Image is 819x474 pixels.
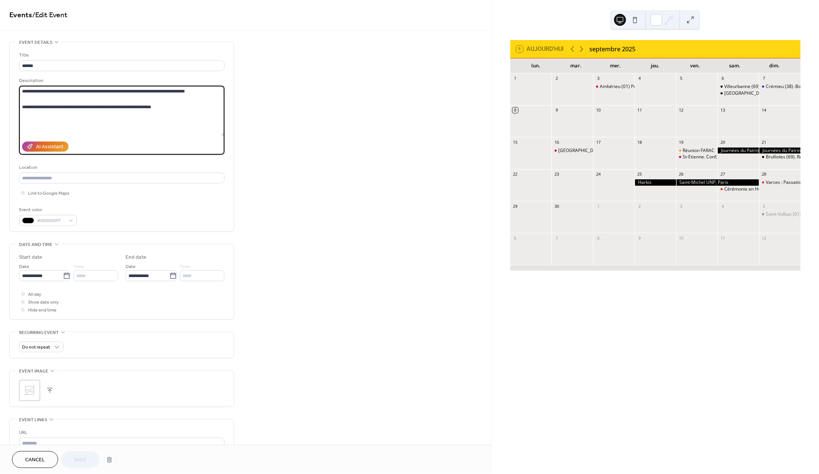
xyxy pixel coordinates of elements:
[554,107,559,113] div: 9
[37,217,65,225] span: #000000FF
[761,171,767,177] div: 28
[676,154,718,160] div: St-Etienne. Conf; terrorisme
[717,148,759,154] div: Journées du Patrimoine
[554,235,559,241] div: 7
[600,83,683,90] div: Ambérieu (01) Prise de commandement
[761,203,767,209] div: 5
[676,148,718,154] div: Réunion FARAC
[19,263,29,271] span: Date
[724,186,800,192] div: Cérémonie en Hommage aux Harkis
[9,8,32,23] a: Events
[759,179,801,186] div: Varces : Passation de commandement 7ème BCA
[759,148,801,154] div: Journées du Patrimoine
[126,253,146,261] div: End date
[28,190,69,198] span: Link to Google Maps
[679,107,684,113] div: 12
[595,171,601,177] div: 24
[637,235,643,241] div: 9
[720,76,725,81] div: 6
[32,8,67,23] span: / Edit Event
[19,416,47,424] span: Event links
[683,154,741,160] div: St-Etienne. Conf; terrorisme
[513,235,518,241] div: 6
[19,380,40,401] div: ;
[28,291,41,299] span: All day
[679,76,684,81] div: 5
[19,206,75,214] div: Event color
[595,107,601,113] div: 10
[679,235,684,241] div: 10
[683,148,715,154] div: Réunion FARAC
[73,263,84,271] span: Time
[19,39,52,46] span: Event details
[28,307,57,315] span: Hide end time
[755,58,795,73] div: dim.
[635,58,675,73] div: jeu.
[761,76,767,81] div: 7
[551,148,593,154] div: Lyon. Aviation
[675,58,715,73] div: ven.
[516,58,556,73] div: lun.
[12,451,58,468] button: Cancel
[679,139,684,145] div: 19
[556,58,596,73] div: mar.
[513,107,518,113] div: 8
[679,171,684,177] div: 26
[595,203,601,209] div: 1
[19,367,48,375] span: Event image
[717,83,759,90] div: Villeurbanne (69) Libération
[761,139,767,145] div: 21
[554,171,559,177] div: 23
[676,179,759,186] div: Saint-Michel UNP, Paris
[759,83,801,90] div: Crémieu (38) :Bourse Armes
[637,76,643,81] div: 4
[19,164,223,171] div: Location
[759,154,801,160] div: Brullioles (69). Repas Légion
[759,211,801,218] div: Saint-Vulbas (01) Saint-Michel
[635,179,676,186] div: Harkis
[22,343,50,352] span: Do not repeat
[720,171,725,177] div: 27
[724,90,793,97] div: [GEOGRAPHIC_DATA]. Libération
[720,235,725,241] div: 11
[720,139,725,145] div: 20
[180,263,190,271] span: Time
[720,203,725,209] div: 4
[126,263,136,271] span: Date
[513,76,518,81] div: 1
[554,76,559,81] div: 2
[717,186,759,192] div: Cérémonie en Hommage aux Harkis
[19,429,223,437] div: URL
[554,139,559,145] div: 16
[590,45,636,54] div: septembre 2025
[637,139,643,145] div: 18
[595,139,601,145] div: 17
[19,77,223,85] div: Description
[513,171,518,177] div: 22
[715,58,755,73] div: sam.
[593,83,635,90] div: Ambérieu (01) Prise de commandement
[717,90,759,97] div: Lyon. Libération
[19,51,223,59] div: Title
[25,456,45,464] span: Cancel
[679,203,684,209] div: 3
[720,107,725,113] div: 13
[22,142,69,152] button: AI Assistant
[19,329,59,337] span: Recurring event
[596,58,635,73] div: mer.
[595,76,601,81] div: 3
[724,83,782,90] div: Villeurbanne (69) Libération
[554,203,559,209] div: 30
[36,143,63,151] div: AI Assistant
[595,235,601,241] div: 8
[513,139,518,145] div: 15
[761,107,767,113] div: 14
[637,107,643,113] div: 11
[761,235,767,241] div: 12
[19,253,42,261] div: Start date
[19,241,52,249] span: Date and time
[28,299,59,307] span: Show date only
[637,171,643,177] div: 25
[513,203,518,209] div: 29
